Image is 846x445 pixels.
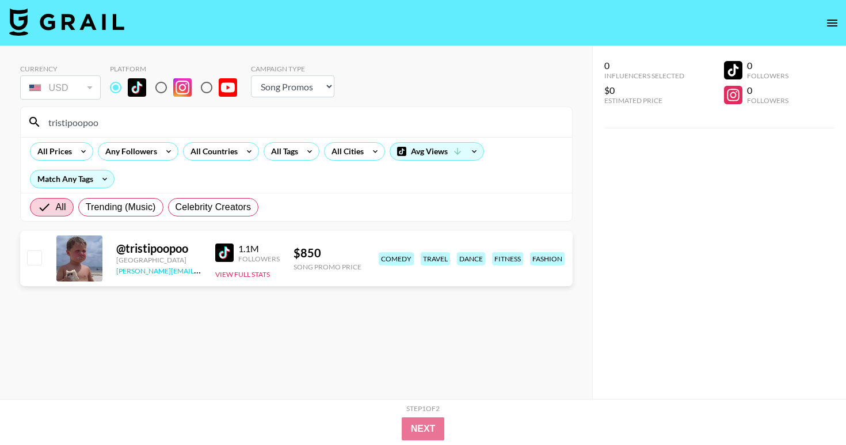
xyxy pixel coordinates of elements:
div: All Countries [184,143,240,160]
input: Search by User Name [41,113,565,131]
img: YouTube [219,78,237,97]
img: TikTok [215,244,234,262]
div: Avg Views [390,143,483,160]
div: Step 1 of 2 [406,404,440,413]
div: [GEOGRAPHIC_DATA] [116,256,201,264]
div: Estimated Price [604,96,684,105]
div: travel [421,252,450,265]
div: $ 850 [294,246,361,260]
div: Influencers Selected [604,71,684,80]
div: fashion [530,252,565,265]
div: Currency [20,64,101,73]
div: Campaign Type [251,64,334,73]
button: View Full Stats [215,270,270,279]
div: 0 [747,60,788,71]
span: Celebrity Creators [176,200,251,214]
div: All Cities [325,143,366,160]
div: All Tags [264,143,300,160]
div: 0 [604,60,684,71]
div: Match Any Tags [31,170,114,188]
div: Followers [747,96,788,105]
div: Song Promo Price [294,263,361,271]
span: Trending (Music) [86,200,156,214]
div: Any Followers [98,143,159,160]
div: Followers [238,254,280,263]
div: Platform [110,64,246,73]
div: Currency is locked to USD [20,73,101,102]
div: @ tristipoopoo [116,241,201,256]
img: TikTok [128,78,146,97]
button: Next [402,417,445,440]
div: 0 [747,85,788,96]
a: [PERSON_NAME][EMAIL_ADDRESS][PERSON_NAME][DOMAIN_NAME] [116,264,341,275]
div: dance [457,252,485,265]
iframe: Drift Widget Chat Controller [788,387,832,431]
span: All [56,200,66,214]
div: All Prices [31,143,74,160]
div: comedy [379,252,414,265]
img: Instagram [173,78,192,97]
div: 1.1M [238,243,280,254]
div: USD [22,78,98,98]
div: fitness [492,252,523,265]
div: Followers [747,71,788,80]
button: open drawer [821,12,844,35]
img: Grail Talent [9,8,124,36]
div: $0 [604,85,684,96]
